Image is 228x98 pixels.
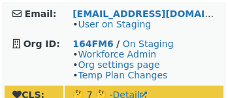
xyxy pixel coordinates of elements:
a: Temp Plan Changes [78,70,167,80]
a: 164FM6 [73,39,113,49]
a: Org settings page [78,59,159,70]
strong: Email: [25,8,57,19]
a: Workforce Admin [78,49,156,59]
a: On Staging [123,39,174,49]
strong: Org ID: [24,39,60,49]
span: • • • [73,49,167,80]
a: User on Staging [78,19,151,29]
span: • [73,19,151,29]
strong: / [116,39,120,49]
